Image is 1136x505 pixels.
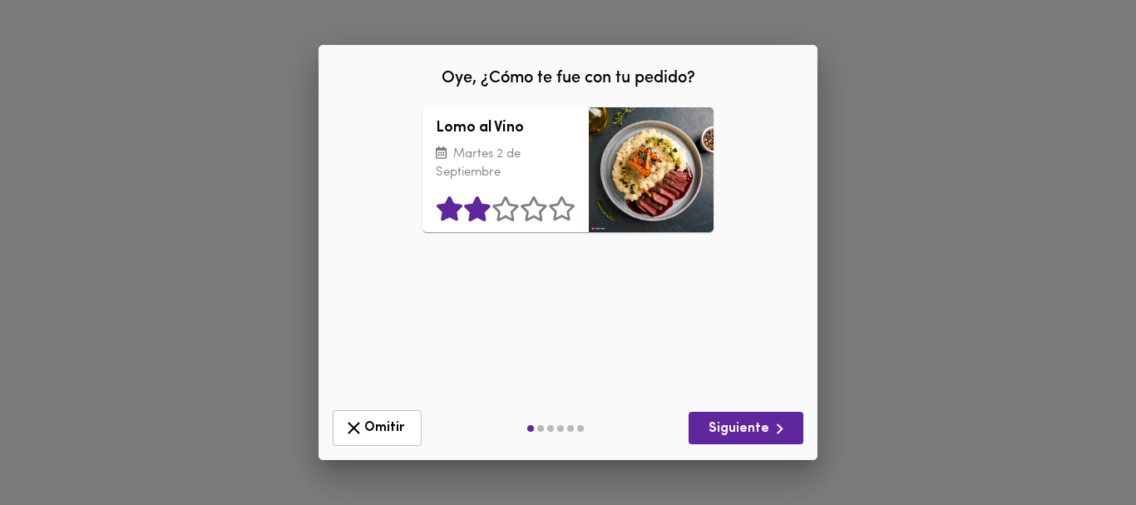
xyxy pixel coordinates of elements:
span: Siguiente [702,418,790,439]
button: Siguiente [689,412,803,444]
p: Martes 2 de Septiembre [436,146,575,183]
div: Lomo al Vino [589,107,714,232]
span: Oye, ¿Cómo te fue con tu pedido? [442,70,695,87]
span: Omitir [343,418,411,438]
button: Omitir [333,410,422,446]
iframe: Messagebird Livechat Widget [1040,408,1119,488]
h3: Lomo al Vino [436,121,575,137]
